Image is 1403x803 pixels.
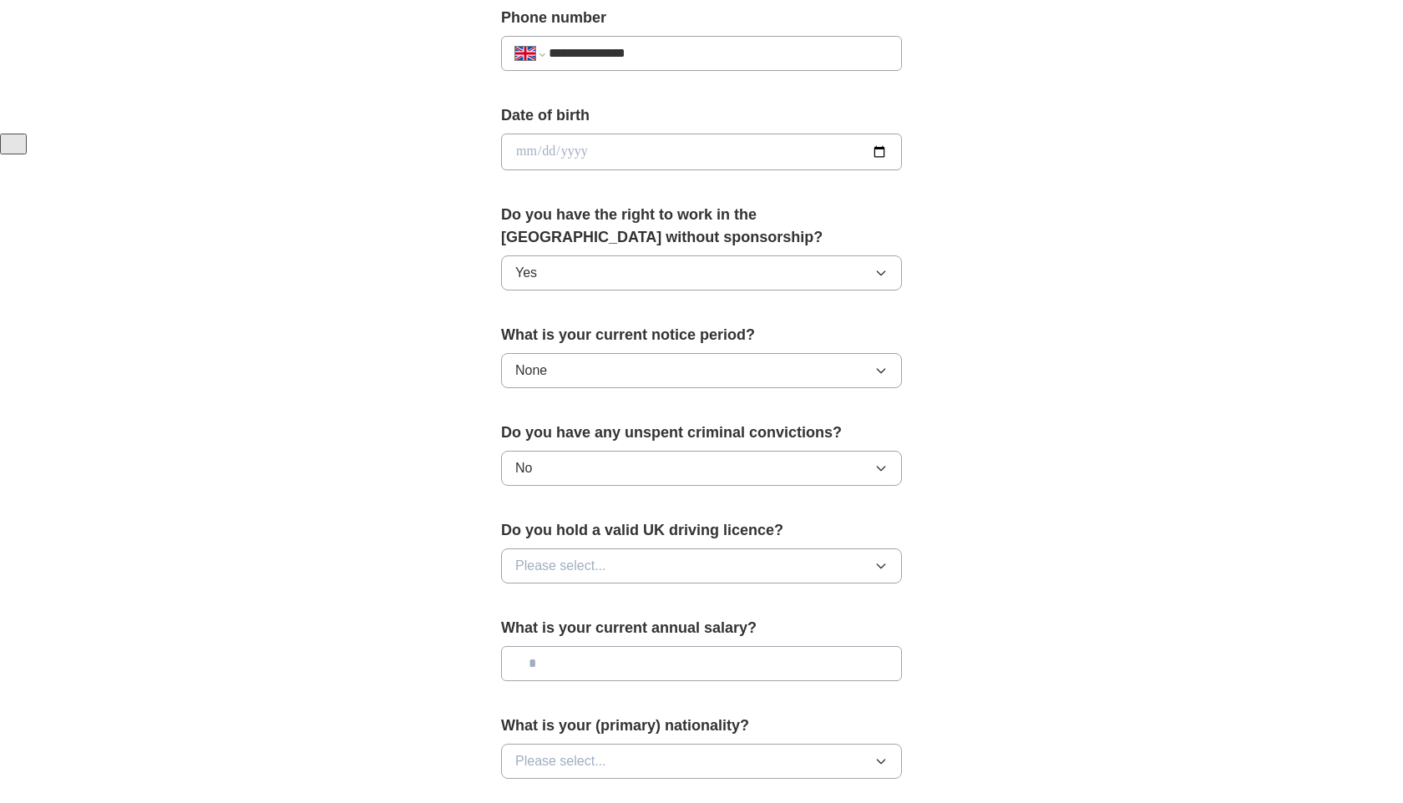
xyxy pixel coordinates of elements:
span: None [515,361,547,381]
span: Yes [515,263,537,283]
label: Do you hold a valid UK driving licence? [501,519,902,542]
span: Please select... [515,556,606,576]
button: None [501,353,902,388]
span: Please select... [515,751,606,771]
label: What is your (primary) nationality? [501,715,902,737]
label: What is your current notice period? [501,324,902,346]
button: Please select... [501,548,902,583]
label: What is your current annual salary? [501,617,902,639]
button: Please select... [501,744,902,779]
button: Yes [501,255,902,290]
label: Do you have any unspent criminal convictions? [501,422,902,444]
span: No [515,458,532,478]
label: Do you have the right to work in the [GEOGRAPHIC_DATA] without sponsorship? [501,204,902,249]
button: No [501,451,902,486]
